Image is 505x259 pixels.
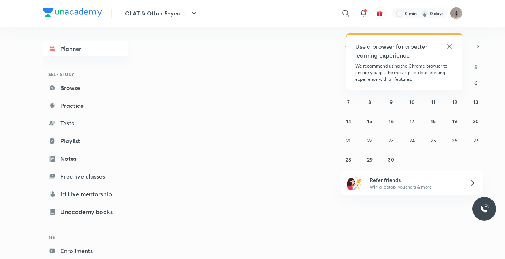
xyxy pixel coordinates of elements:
[410,118,414,125] abbr: September 17, 2025
[346,137,351,144] abbr: September 21, 2025
[43,116,128,131] a: Tests
[452,118,457,125] abbr: September 19, 2025
[388,156,394,163] abbr: September 30, 2025
[43,80,128,95] a: Browse
[470,77,482,89] button: September 6, 2025
[406,96,418,108] button: September 10, 2025
[385,96,397,108] button: September 9, 2025
[406,134,418,146] button: September 24, 2025
[43,169,128,184] a: Free live classes
[385,153,397,165] button: September 30, 2025
[409,99,415,106] abbr: September 10, 2025
[121,6,203,21] button: CLAT & Other 5-yea ...
[376,10,383,17] img: avatar
[406,115,418,127] button: September 17, 2025
[347,176,362,190] img: referral
[43,231,128,244] h6: ME
[421,10,428,17] img: streak
[427,96,439,108] button: September 11, 2025
[43,151,128,166] a: Notes
[43,187,128,201] a: 1:1 Live mentorship
[43,8,102,19] a: Company Logo
[450,7,462,20] img: Shivang Roy
[347,99,350,106] abbr: September 7, 2025
[431,99,435,106] abbr: September 11, 2025
[43,204,128,219] a: Unacademy books
[390,99,393,106] abbr: September 9, 2025
[368,99,371,106] abbr: September 8, 2025
[470,134,482,146] button: September 27, 2025
[473,99,478,106] abbr: September 13, 2025
[370,176,461,184] h6: Refer friends
[367,118,372,125] abbr: September 15, 2025
[427,134,439,146] button: September 25, 2025
[343,115,355,127] button: September 14, 2025
[388,137,394,144] abbr: September 23, 2025
[431,137,436,144] abbr: September 25, 2025
[449,96,461,108] button: September 12, 2025
[452,137,457,144] abbr: September 26, 2025
[473,137,478,144] abbr: September 27, 2025
[364,153,376,165] button: September 29, 2025
[427,115,439,127] button: September 18, 2025
[473,118,479,125] abbr: September 20, 2025
[470,96,482,108] button: September 13, 2025
[343,153,355,165] button: September 28, 2025
[343,134,355,146] button: September 21, 2025
[370,184,461,190] p: Win a laptop, vouchers & more
[43,134,128,148] a: Playlist
[343,96,355,108] button: September 7, 2025
[364,134,376,146] button: September 22, 2025
[431,118,436,125] abbr: September 18, 2025
[385,115,397,127] button: September 16, 2025
[367,156,373,163] abbr: September 29, 2025
[355,63,454,83] p: We recommend using the Chrome browser to ensure you get the most up-to-date learning experience w...
[470,115,482,127] button: September 20, 2025
[364,115,376,127] button: September 15, 2025
[389,118,394,125] abbr: September 16, 2025
[346,118,351,125] abbr: September 14, 2025
[385,134,397,146] button: September 23, 2025
[452,99,457,106] abbr: September 12, 2025
[449,115,461,127] button: September 19, 2025
[374,7,386,19] button: avatar
[43,98,128,113] a: Practice
[367,137,372,144] abbr: September 22, 2025
[43,8,102,17] img: Company Logo
[43,41,128,56] a: Planner
[364,96,376,108] button: September 8, 2025
[409,137,415,144] abbr: September 24, 2025
[346,156,351,163] abbr: September 28, 2025
[43,244,128,258] a: Enrollments
[43,68,128,80] h6: SELF STUDY
[355,42,429,60] h5: Use a browser for a better learning experience
[474,79,477,86] abbr: September 6, 2025
[474,63,477,70] abbr: Saturday
[480,204,489,213] img: ttu
[449,134,461,146] button: September 26, 2025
